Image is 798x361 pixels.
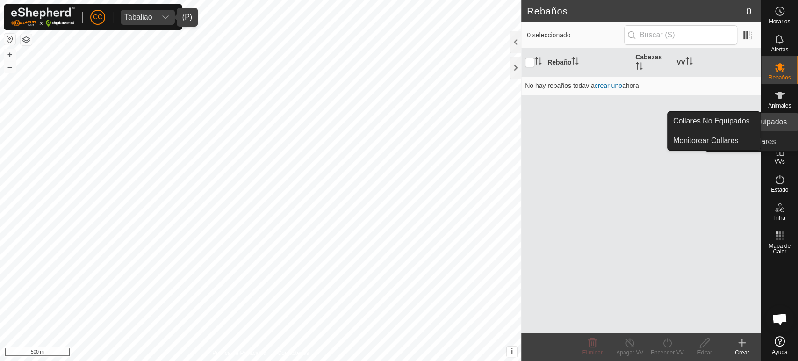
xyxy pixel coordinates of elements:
a: Monitorear Collares [668,131,760,150]
div: Apagar VV [611,348,648,357]
span: 0 [746,4,751,18]
p-sorticon: Activar para ordenar [571,58,579,66]
div: Chat abierto [766,305,794,333]
span: Estado [771,187,788,193]
th: Cabezas [632,49,673,77]
span: i [511,347,513,355]
span: VVs [774,159,784,165]
span: Rebaños [768,75,791,80]
h2: Rebaños [527,6,746,17]
td: No hay rebaños todavía ahora. [521,76,761,95]
img: Logo Gallagher [11,7,75,27]
div: Crear [723,348,761,357]
span: Alertas [771,47,788,52]
div: dropdown trigger [156,10,175,25]
div: Encender VV [648,348,686,357]
div: Editar [686,348,723,357]
a: crear uno [595,82,622,89]
button: Capas del Mapa [21,34,32,45]
a: Ayuda [761,332,798,359]
a: Collares No Equipados [668,112,760,130]
span: Eliminar [582,349,602,356]
span: Animales [768,103,791,108]
button: Restablecer Mapa [4,34,15,45]
div: Tabaliao [124,14,152,21]
span: 0 seleccionado [527,30,624,40]
p-sorticon: Activar para ordenar [685,58,693,66]
th: VV [673,49,761,77]
span: Monitorear Collares [673,135,739,146]
button: i [507,347,517,357]
p-sorticon: Activar para ordenar [534,58,542,66]
th: Rebaño [544,49,632,77]
span: Collares No Equipados [673,116,750,127]
span: Ayuda [772,349,788,355]
span: Horarios [769,19,790,24]
a: Contáctenos [277,349,309,357]
a: Política de Privacidad [212,349,266,357]
span: CC [93,12,102,22]
span: Infra [774,215,785,221]
span: Mapa de Calor [763,243,796,254]
input: Buscar (S) [624,25,737,45]
span: Tabaliao [121,10,156,25]
button: + [4,49,15,60]
button: – [4,61,15,72]
p-sorticon: Activar para ordenar [635,64,643,71]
